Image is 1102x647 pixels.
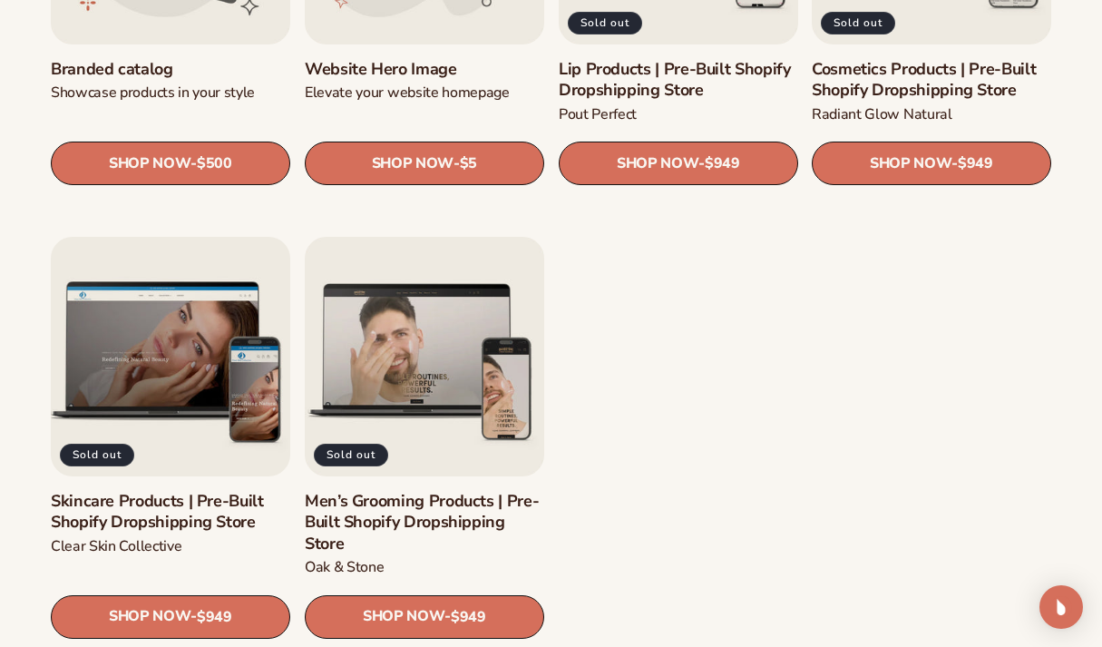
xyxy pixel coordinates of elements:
[305,594,544,638] a: SHOP NOW- $949
[616,155,697,172] span: SHOP NOW
[363,608,444,625] span: SHOP NOW
[705,156,740,173] span: $949
[451,608,486,625] span: $949
[109,155,190,172] span: SHOP NOW
[559,59,798,102] a: Lip Products | Pre-Built Shopify Dropshipping Store
[51,490,290,533] a: Skincare Products | Pre-Built Shopify Dropshipping Store
[812,59,1051,102] a: Cosmetics Products | Pre-Built Shopify Dropshipping Store
[460,156,477,173] span: $5
[51,142,290,186] a: SHOP NOW- $500
[371,155,453,172] span: SHOP NOW
[197,608,232,625] span: $949
[559,142,798,186] a: SHOP NOW- $949
[51,594,290,638] a: SHOP NOW- $949
[109,608,190,625] span: SHOP NOW
[305,490,544,554] a: Men’s Grooming Products | Pre-Built Shopify Dropshipping Store
[305,142,544,186] a: SHOP NOW- $5
[812,142,1051,186] a: SHOP NOW- $949
[958,156,993,173] span: $949
[197,156,232,173] span: $500
[1039,585,1083,629] div: Open Intercom Messenger
[305,59,544,80] a: Website Hero Image
[51,59,290,80] a: Branded catalog
[870,155,951,172] span: SHOP NOW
